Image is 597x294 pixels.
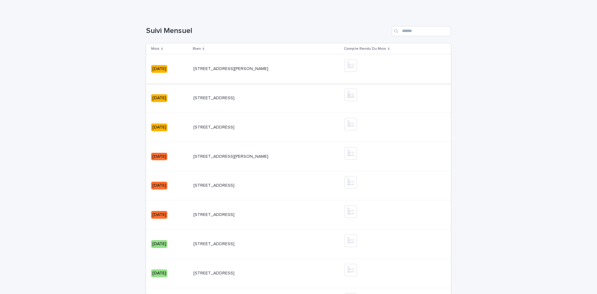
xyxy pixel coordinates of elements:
[151,124,167,131] div: [DATE]
[146,83,451,113] tr: [DATE][STREET_ADDRESS][STREET_ADDRESS]
[146,113,451,142] tr: [DATE][STREET_ADDRESS][STREET_ADDRESS]
[146,229,451,259] tr: [DATE][STREET_ADDRESS][STREET_ADDRESS]
[344,45,386,52] p: Compte Rendu Du Mois
[151,211,167,219] div: [DATE]
[151,153,167,161] div: [DATE]
[151,65,167,73] div: [DATE]
[193,94,236,101] p: 117 route de Paris Charbonnières-les-Bains 69260 1er etage
[146,200,451,230] tr: [DATE][STREET_ADDRESS][STREET_ADDRESS]
[151,240,167,248] div: [DATE]
[193,153,270,159] p: [STREET_ADDRESS][PERSON_NAME]
[146,142,451,171] tr: [DATE][STREET_ADDRESS][PERSON_NAME][STREET_ADDRESS][PERSON_NAME]
[151,269,167,277] div: [DATE]
[193,240,236,247] p: 117 route de Paris Charbonnières-les-Bains 69260 1er etage
[146,171,451,200] tr: [DATE][STREET_ADDRESS][STREET_ADDRESS]
[146,54,451,84] tr: [DATE][STREET_ADDRESS][PERSON_NAME][STREET_ADDRESS][PERSON_NAME]
[193,211,236,217] p: 117 route de Paris Charbonnières-les-Bains 69260 RDC
[193,45,201,52] p: Bien
[151,182,167,189] div: [DATE]
[151,94,167,102] div: [DATE]
[392,26,451,36] input: Search
[193,65,270,72] p: [STREET_ADDRESS][PERSON_NAME]
[146,26,389,35] h1: Suivi Mensuel
[193,269,236,276] p: 117 route de Paris Charbonnières-les-Bains 69260 RDC
[151,45,160,52] p: Mois
[193,124,236,130] p: 117 route de Paris Charbonnières-les-Bains 69260 RDC
[146,259,451,288] tr: [DATE][STREET_ADDRESS][STREET_ADDRESS]
[193,182,236,188] p: 117 route de Paris Charbonnières-les-Bains 69260 1er etage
